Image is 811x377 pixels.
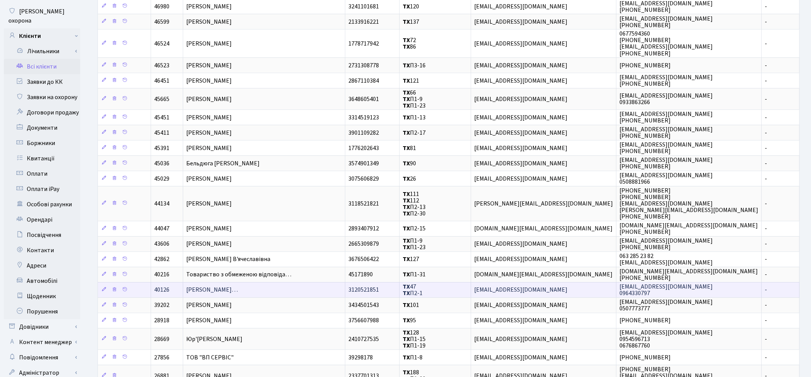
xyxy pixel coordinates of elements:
[348,353,373,362] span: 39298178
[348,159,379,168] span: 3574901349
[474,225,613,233] span: [DOMAIN_NAME][EMAIL_ADDRESS][DOMAIN_NAME]
[348,240,379,248] span: 2665309879
[403,196,410,205] b: ТХ
[403,255,419,264] span: 127
[474,159,567,168] span: [EMAIL_ADDRESS][DOMAIN_NAME]
[474,95,567,103] span: [EMAIL_ADDRESS][DOMAIN_NAME]
[4,90,80,105] a: Заявки на охорону
[765,240,767,248] span: -
[186,95,232,103] span: [PERSON_NAME]
[474,61,567,70] span: [EMAIL_ADDRESS][DOMAIN_NAME]
[765,335,767,343] span: -
[348,225,379,233] span: 2893407912
[474,286,567,294] span: [EMAIL_ADDRESS][DOMAIN_NAME]
[4,105,80,120] a: Договори продажу
[403,237,410,245] b: ТХ
[186,175,232,183] span: [PERSON_NAME]
[403,341,410,350] b: ТХ
[403,282,410,291] b: ТХ
[4,197,80,212] a: Особові рахунки
[4,319,80,335] a: Довідники
[348,2,379,11] span: 3241101681
[403,129,426,137] span: П2-17
[4,289,80,304] a: Щоденник
[619,328,713,350] span: [EMAIL_ADDRESS][DOMAIN_NAME] 0954596713 0676867760
[4,151,80,166] a: Квитанції
[765,95,767,103] span: -
[619,140,713,155] span: [EMAIL_ADDRESS][DOMAIN_NAME] [PHONE_NUMBER]
[403,18,410,26] b: ТХ
[403,61,410,70] b: ТХ
[186,271,291,279] span: Товариство з обмеженою відповіда…
[348,175,379,183] span: 3075606829
[403,88,410,97] b: ТХ
[403,271,426,279] span: П1-31
[348,271,373,279] span: 45171890
[154,113,169,122] span: 45451
[4,304,80,319] a: Порушення
[765,301,767,310] span: -
[403,95,410,103] b: ТХ
[403,203,410,211] b: ТХ
[154,255,169,264] span: 42862
[186,129,232,137] span: [PERSON_NAME]
[474,335,567,343] span: [EMAIL_ADDRESS][DOMAIN_NAME]
[403,225,426,233] span: П2-15
[403,144,410,152] b: ТХ
[619,237,713,251] span: [EMAIL_ADDRESS][DOMAIN_NAME] [PHONE_NUMBER]
[348,317,379,325] span: 3756607988
[619,73,713,88] span: [EMAIL_ADDRESS][DOMAIN_NAME] [PHONE_NUMBER]
[4,28,80,44] a: Клієнти
[186,113,232,122] span: [PERSON_NAME]
[619,267,758,282] span: [DOMAIN_NAME][EMAIL_ADDRESS][DOMAIN_NAME] [PHONE_NUMBER]
[403,353,423,362] span: П1-8
[403,271,410,279] b: ТХ
[154,317,169,325] span: 28918
[154,129,169,137] span: 45411
[154,95,169,103] span: 45665
[474,144,567,152] span: [EMAIL_ADDRESS][DOMAIN_NAME]
[403,317,410,325] b: ТХ
[619,29,713,57] span: 0677594360 [PHONE_NUMBER] [EMAIL_ADDRESS][DOMAIN_NAME] [PHONE_NUMBER]
[4,258,80,273] a: Адреси
[403,101,410,110] b: ТХ
[348,301,379,310] span: 3434501543
[186,39,232,48] span: [PERSON_NAME]
[474,175,567,183] span: [EMAIL_ADDRESS][DOMAIN_NAME]
[619,221,758,236] span: [DOMAIN_NAME][EMAIL_ADDRESS][DOMAIN_NAME] [PHONE_NUMBER]
[154,286,169,294] span: 40126
[474,353,567,362] span: [EMAIL_ADDRESS][DOMAIN_NAME]
[403,243,410,251] b: ТХ
[403,335,410,343] b: ТХ
[765,225,767,233] span: -
[154,39,169,48] span: 46524
[154,240,169,248] span: 43606
[403,328,426,350] span: 128 П1-15 П1-19
[154,175,169,183] span: 45029
[186,18,232,26] span: [PERSON_NAME]
[186,286,238,294] span: [PERSON_NAME]…
[619,171,713,186] span: [EMAIL_ADDRESS][DOMAIN_NAME] 0508881966
[474,240,567,248] span: [EMAIL_ADDRESS][DOMAIN_NAME]
[348,255,379,264] span: 3676506422
[186,159,260,168] span: Бельдюга [PERSON_NAME]
[348,144,379,152] span: 1776202643
[186,335,242,343] span: Юр'[PERSON_NAME]
[4,59,80,74] a: Всі клієнти
[765,317,767,325] span: -
[4,212,80,227] a: Орендарі
[619,252,713,267] span: 063 285 23 82 [EMAIL_ADDRESS][DOMAIN_NAME]
[403,43,410,51] b: ТХ
[186,61,232,70] span: [PERSON_NAME]
[186,301,232,310] span: [PERSON_NAME]
[403,77,419,85] span: 121
[186,225,232,233] span: [PERSON_NAME]
[403,328,410,337] b: ТХ
[619,298,713,313] span: [EMAIL_ADDRESS][DOMAIN_NAME] 0507773777
[403,190,410,198] b: ТХ
[403,77,410,85] b: ТХ
[403,36,416,51] span: 72 86
[186,77,232,85] span: [PERSON_NAME]
[765,129,767,137] span: -
[348,61,379,70] span: 2731308778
